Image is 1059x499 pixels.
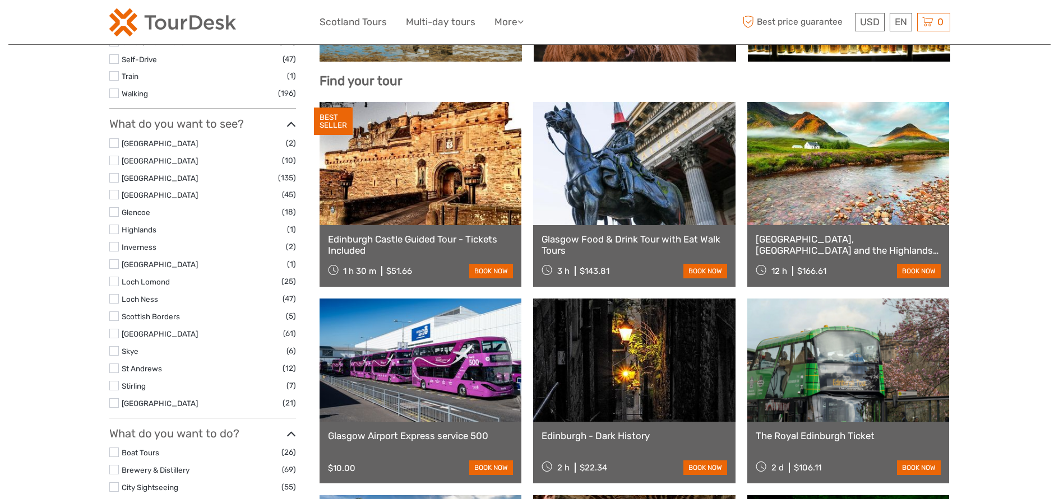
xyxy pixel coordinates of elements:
[756,234,941,257] a: [GEOGRAPHIC_DATA], [GEOGRAPHIC_DATA] and the Highlands Small-Group Day Tour from [GEOGRAPHIC_DATA...
[281,446,296,459] span: (26)
[122,483,178,492] a: City Sightseeing
[122,277,170,286] a: Loch Lomond
[283,362,296,375] span: (12)
[278,171,296,184] span: (135)
[328,430,514,441] a: Glasgow Airport Express service 500
[860,16,880,27] span: USD
[469,264,513,278] a: book now
[122,399,198,408] a: [GEOGRAPHIC_DATA]
[320,14,387,30] a: Scotland Tours
[122,225,156,234] a: Highlands
[286,240,296,253] span: (2)
[283,292,296,305] span: (47)
[109,427,296,440] h3: What do you want to do?
[286,310,296,323] span: (5)
[936,16,945,27] span: 0
[281,481,296,493] span: (55)
[287,69,296,82] span: (1)
[122,465,189,474] a: Brewery & Distillery
[122,242,156,251] a: Inverness
[683,460,727,475] a: book now
[122,55,157,64] a: Self-Drive
[286,137,296,150] span: (2)
[283,327,296,340] span: (61)
[771,463,784,473] span: 2 d
[343,266,376,276] span: 1 h 30 m
[287,258,296,271] span: (1)
[122,364,162,373] a: St Andrews
[328,234,514,257] a: Edinburgh Castle Guided Tour - Tickets Included
[494,14,524,30] a: More
[557,266,570,276] span: 3 h
[122,174,198,183] a: [GEOGRAPHIC_DATA]
[542,430,727,441] a: Edinburgh - Dark History
[557,463,570,473] span: 2 h
[320,73,403,88] b: Find your tour
[122,448,159,457] a: Boat Tours
[287,223,296,236] span: (1)
[122,329,198,338] a: [GEOGRAPHIC_DATA]
[286,379,296,392] span: (7)
[109,8,236,36] img: 2254-3441b4b5-4e5f-4d00-b396-31f1d84a6ebf_logo_small.png
[122,312,180,321] a: Scottish Borders
[282,154,296,167] span: (10)
[683,264,727,278] a: book now
[740,13,852,31] span: Best price guarantee
[286,344,296,357] span: (6)
[771,266,787,276] span: 12 h
[109,117,296,130] h3: What do you want to see?
[386,266,412,276] div: $51.66
[580,266,609,276] div: $143.81
[890,13,912,31] div: EN
[897,264,941,278] a: book now
[122,38,187,46] a: Other / Non-Travel
[897,460,941,475] a: book now
[542,234,727,257] a: Glasgow Food & Drink Tour with Eat Walk Tours
[122,139,198,148] a: [GEOGRAPHIC_DATA]
[328,463,355,473] div: $10.00
[580,463,607,473] div: $22.34
[282,463,296,476] span: (69)
[122,89,148,98] a: Walking
[282,188,296,201] span: (45)
[122,156,198,165] a: [GEOGRAPHIC_DATA]
[122,190,198,199] a: [GEOGRAPHIC_DATA]
[283,53,296,66] span: (47)
[122,347,138,356] a: Skye
[282,206,296,218] span: (18)
[406,14,475,30] a: Multi-day tours
[756,430,941,441] a: The Royal Edinburgh Ticket
[797,266,826,276] div: $166.61
[122,72,138,81] a: Train
[281,275,296,288] span: (25)
[314,108,353,136] div: BEST SELLER
[794,463,821,473] div: $106.11
[122,295,158,304] a: Loch Ness
[122,260,198,269] a: [GEOGRAPHIC_DATA]
[122,381,146,390] a: Stirling
[283,397,296,409] span: (21)
[278,87,296,100] span: (196)
[469,460,513,475] a: book now
[122,208,150,217] a: Glencoe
